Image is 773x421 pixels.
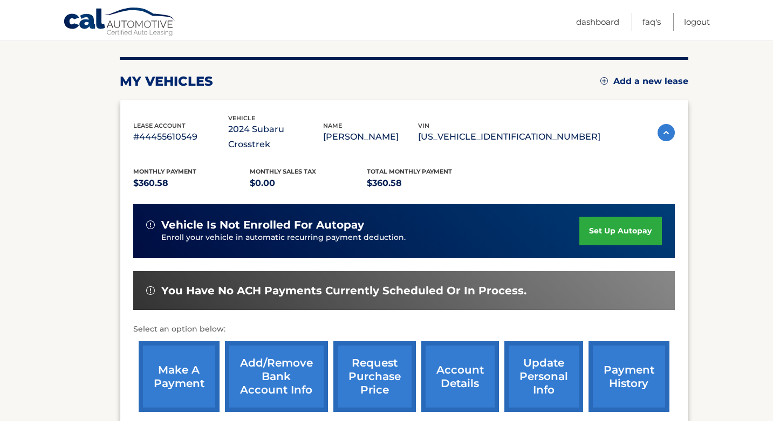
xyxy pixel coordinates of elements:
[250,176,367,191] p: $0.00
[504,341,583,412] a: update personal info
[161,232,580,244] p: Enroll your vehicle in automatic recurring payment deduction.
[642,13,661,31] a: FAQ's
[367,176,484,191] p: $360.58
[146,220,155,229] img: alert-white.svg
[228,114,255,122] span: vehicle
[576,13,619,31] a: Dashboard
[133,122,186,129] span: lease account
[323,129,418,144] p: [PERSON_NAME]
[63,7,176,38] a: Cal Automotive
[161,218,364,232] span: vehicle is not enrolled for autopay
[600,76,688,87] a: Add a new lease
[323,122,342,129] span: name
[684,13,710,31] a: Logout
[658,124,675,141] img: accordion-active.svg
[133,129,228,144] p: #44455610549
[418,122,429,129] span: vin
[333,341,416,412] a: request purchase price
[133,323,675,336] p: Select an option below:
[250,168,316,175] span: Monthly sales Tax
[421,341,499,412] a: account details
[579,217,661,245] a: set up autopay
[600,77,608,85] img: add.svg
[367,168,452,175] span: Total Monthly Payment
[146,286,155,295] img: alert-white.svg
[120,73,213,89] h2: my vehicles
[589,341,669,412] a: payment history
[228,122,323,152] p: 2024 Subaru Crosstrek
[139,341,220,412] a: make a payment
[418,129,600,144] p: [US_VEHICLE_IDENTIFICATION_NUMBER]
[161,284,526,298] span: You have no ACH payments currently scheduled or in process.
[133,176,250,191] p: $360.58
[133,168,196,175] span: Monthly Payment
[225,341,328,412] a: Add/Remove bank account info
